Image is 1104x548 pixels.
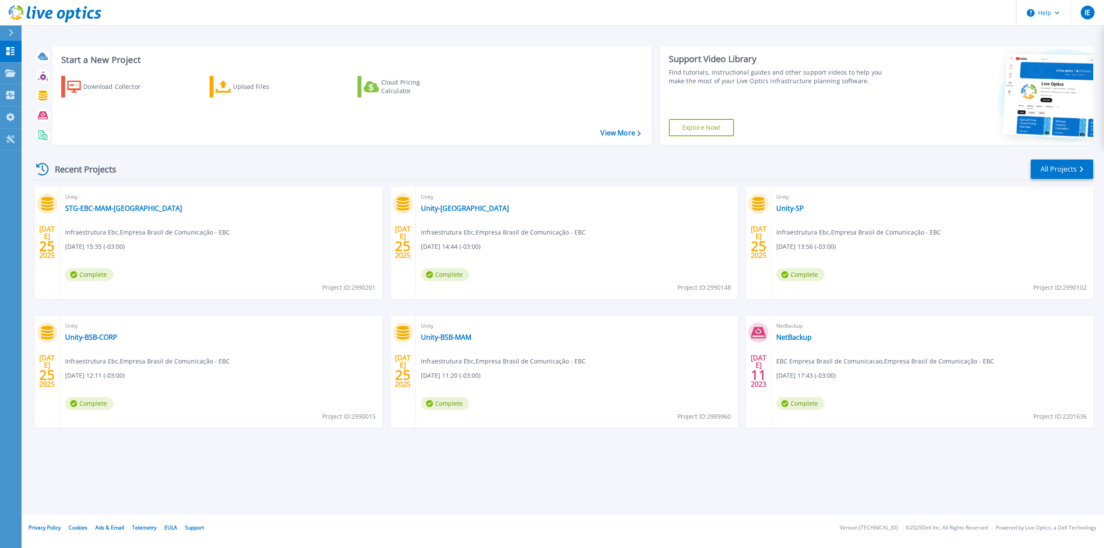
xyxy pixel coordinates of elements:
[776,268,825,281] span: Complete
[1033,412,1087,421] span: Project ID: 2201636
[677,412,731,421] span: Project ID: 2989960
[840,525,898,531] li: Version: [TECHNICAL_ID]
[421,268,469,281] span: Complete
[421,204,509,213] a: Unity-[GEOGRAPHIC_DATA]
[776,228,941,237] span: Infraestrutura Ebc , Empresa Brasil de Comunicação - EBC
[39,226,55,258] div: [DATE] 2025
[69,524,88,531] a: Cookies
[65,371,125,380] span: [DATE] 12:11 (-03:00)
[65,228,230,237] span: Infraestrutura Ebc , Empresa Brasil de Comunicação - EBC
[776,242,836,251] span: [DATE] 13:56 (-03:00)
[1031,160,1093,179] a: All Projects
[233,78,302,95] div: Upload Files
[95,524,124,531] a: Ads & Email
[776,333,812,341] a: NetBackup
[28,524,61,531] a: Privacy Policy
[776,204,804,213] a: Unity-SP
[83,78,152,95] div: Download Collector
[322,283,376,292] span: Project ID: 2990201
[1085,9,1090,16] span: IE
[996,525,1096,531] li: Powered by Live Optics, a Dell Technology
[421,371,480,380] span: [DATE] 11:20 (-03:00)
[65,357,230,366] span: Infraestrutura Ebc , Empresa Brasil de Comunicação - EBC
[751,371,766,379] span: 11
[65,192,377,202] span: Unity
[906,525,988,531] li: © 2025 Dell Inc. All Rights Reserved
[39,355,55,387] div: [DATE] 2025
[750,226,767,258] div: [DATE] 2025
[421,333,471,341] a: Unity-BSB-MAM
[65,333,117,341] a: Unity-BSB-CORP
[669,53,893,65] div: Support Video Library
[61,76,157,97] a: Download Collector
[33,159,128,180] div: Recent Projects
[61,55,640,65] h3: Start a New Project
[600,129,640,137] a: View More
[776,321,1088,331] span: NetBackup
[669,68,893,85] div: Find tutorials, instructional guides and other support videos to help you make the most of your L...
[421,357,586,366] span: Infraestrutura Ebc , Empresa Brasil de Comunicação - EBC
[65,268,113,281] span: Complete
[669,119,734,136] a: Explore Now!
[421,242,480,251] span: [DATE] 14:44 (-03:00)
[776,371,836,380] span: [DATE] 17:43 (-03:00)
[421,192,733,202] span: Unity
[395,242,411,250] span: 25
[421,397,469,410] span: Complete
[358,76,454,97] a: Cloud Pricing Calculator
[395,371,411,379] span: 25
[164,524,177,531] a: EULA
[65,321,377,331] span: Unity
[210,76,306,97] a: Upload Files
[65,242,125,251] span: [DATE] 15:35 (-03:00)
[39,242,55,250] span: 25
[750,355,767,387] div: [DATE] 2023
[776,357,994,366] span: EBC Empresa Brasil de Comunicacao , Empresa Brasil de Comunicação - EBC
[381,78,450,95] div: Cloud Pricing Calculator
[65,397,113,410] span: Complete
[395,355,411,387] div: [DATE] 2025
[1033,283,1087,292] span: Project ID: 2990102
[65,204,182,213] a: STG-EBC-MAM-[GEOGRAPHIC_DATA]
[776,192,1088,202] span: Unity
[132,524,157,531] a: Telemetry
[421,228,586,237] span: Infraestrutura Ebc , Empresa Brasil de Comunicação - EBC
[677,283,731,292] span: Project ID: 2990148
[322,412,376,421] span: Project ID: 2990015
[421,321,733,331] span: Unity
[185,524,204,531] a: Support
[39,371,55,379] span: 25
[776,397,825,410] span: Complete
[751,242,766,250] span: 25
[395,226,411,258] div: [DATE] 2025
